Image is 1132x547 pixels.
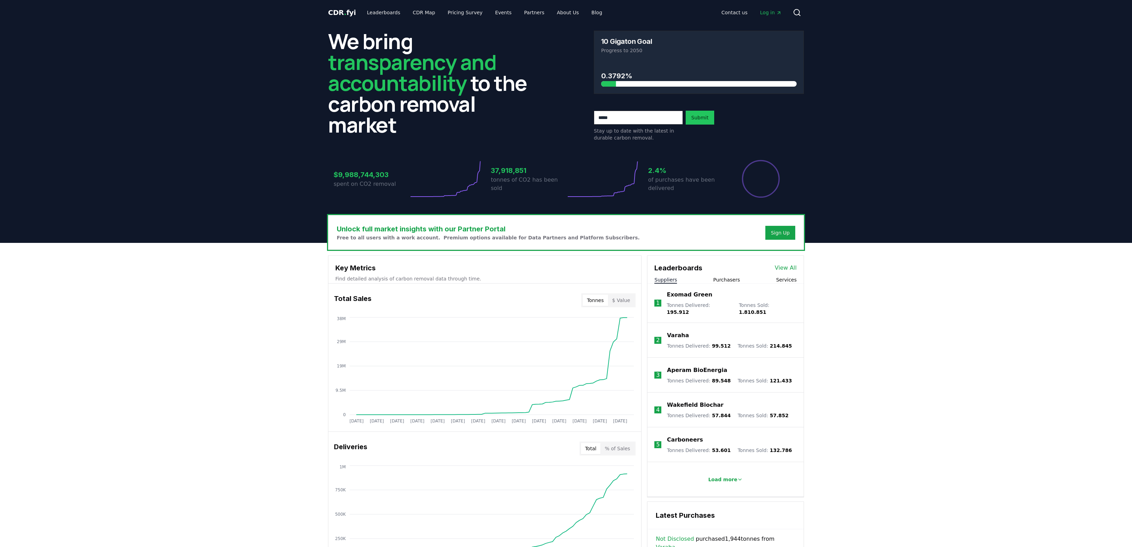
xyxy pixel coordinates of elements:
[335,487,346,492] tspan: 750K
[583,295,608,306] button: Tonnes
[654,263,702,273] h3: Leaderboards
[552,419,567,423] tspan: [DATE]
[667,291,712,299] a: Exomad Green
[594,127,683,141] p: Stay up to date with the latest in durable carbon removal.
[551,6,584,19] a: About Us
[335,263,634,273] h3: Key Metrics
[667,377,731,384] p: Tonnes Delivered :
[344,8,346,17] span: .
[755,6,787,19] a: Log in
[335,275,634,282] p: Find detailed analysis of carbon removal data through time.
[593,419,607,423] tspan: [DATE]
[713,276,740,283] button: Purchasers
[390,419,404,423] tspan: [DATE]
[601,38,652,45] h3: 10 Gigaton Goal
[739,302,797,316] p: Tonnes Sold :
[328,8,356,17] a: CDR.fyi
[712,447,731,453] span: 53.601
[532,419,546,423] tspan: [DATE]
[770,447,792,453] span: 132.786
[703,473,749,486] button: Load more
[738,377,792,384] p: Tonnes Sold :
[442,6,488,19] a: Pricing Survey
[667,366,727,374] a: Aperam BioEnergia
[410,419,425,423] tspan: [DATE]
[334,293,372,307] h3: Total Sales
[573,419,587,423] tspan: [DATE]
[328,48,496,97] span: transparency and accountability
[656,535,694,543] a: Not Disclosed
[708,476,738,483] p: Load more
[336,388,346,393] tspan: 9.5M
[654,276,677,283] button: Suppliers
[656,336,660,344] p: 2
[613,419,628,423] tspan: [DATE]
[712,378,731,383] span: 89.548
[608,295,635,306] button: $ Value
[586,6,608,19] a: Blog
[656,406,660,414] p: 4
[776,276,797,283] button: Services
[656,510,795,521] h3: Latest Purchases
[489,6,517,19] a: Events
[491,165,566,176] h3: 37,918,851
[667,436,703,444] p: Carboneers
[343,412,346,417] tspan: 0
[770,343,792,349] span: 214.845
[335,536,346,541] tspan: 250K
[334,180,409,188] p: spent on CO2 removal
[407,6,441,19] a: CDR Map
[328,8,356,17] span: CDR fyi
[667,302,732,316] p: Tonnes Delivered :
[667,412,731,419] p: Tonnes Delivered :
[738,342,792,349] p: Tonnes Sold :
[667,447,731,454] p: Tonnes Delivered :
[491,176,566,192] p: tonnes of CO2 has been sold
[512,419,526,423] tspan: [DATE]
[492,419,506,423] tspan: [DATE]
[667,331,689,340] a: Varaha
[337,234,640,241] p: Free to all users with a work account. Premium options available for Data Partners and Platform S...
[648,165,723,176] h3: 2.4%
[648,176,723,192] p: of purchases have been delivered
[337,339,346,344] tspan: 29M
[712,343,731,349] span: 99.512
[334,169,409,180] h3: $9,988,744,303
[770,378,792,383] span: 121.433
[335,512,346,517] tspan: 500K
[775,264,797,272] a: View All
[667,401,723,409] p: Wakefield Biochar
[581,443,601,454] button: Total
[350,419,364,423] tspan: [DATE]
[716,6,787,19] nav: Main
[337,224,640,234] h3: Unlock full market insights with our Partner Portal
[739,309,766,315] span: 1.810.851
[667,342,731,349] p: Tonnes Delivered :
[738,412,788,419] p: Tonnes Sold :
[716,6,753,19] a: Contact us
[601,47,797,54] p: Progress to 2050
[361,6,608,19] nav: Main
[667,309,689,315] span: 195.912
[686,111,714,125] button: Submit
[370,419,384,423] tspan: [DATE]
[741,159,780,198] div: Percentage of sales delivered
[770,413,789,418] span: 57.852
[712,413,731,418] span: 57.844
[340,465,346,469] tspan: 1M
[471,419,486,423] tspan: [DATE]
[451,419,465,423] tspan: [DATE]
[656,371,660,379] p: 3
[738,447,792,454] p: Tonnes Sold :
[337,316,346,321] tspan: 38M
[771,229,790,236] a: Sign Up
[431,419,445,423] tspan: [DATE]
[765,226,795,240] button: Sign Up
[519,6,550,19] a: Partners
[337,364,346,368] tspan: 19M
[601,71,797,81] h3: 0.3792%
